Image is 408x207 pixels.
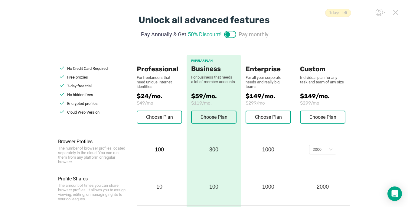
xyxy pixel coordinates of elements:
span: Cloud Web Version [67,110,100,115]
span: $299/mo [246,100,300,106]
span: 50% Discount! [188,30,222,38]
span: Free proxies [67,75,88,79]
span: Pay monthly [239,30,269,38]
div: Professional [137,55,182,73]
div: For all your corporate needs and really big teams [246,75,291,89]
div: POPULAR PLAN [191,59,237,63]
div: Enterprise [246,55,291,73]
div: The amount of times you can share browser profiles. It allows you to assign viewing, editing, or ... [58,183,128,201]
div: 2000 [313,145,322,154]
div: Open Intercom Messenger [387,186,402,201]
div: Custom [300,55,345,73]
button: Choose Plan [191,111,237,124]
div: 1000 [246,184,291,190]
div: For business that needs [191,75,237,79]
span: No Credit Card Required [67,66,108,71]
span: $24/mo. [137,92,187,100]
button: Choose Plan [137,111,182,124]
button: Choose Plan [246,111,291,124]
div: 100 [187,168,241,205]
span: 7-day free trial [67,84,92,88]
span: Pay Annually & Get [141,30,186,38]
div: 100 [137,147,182,153]
span: Encrypted profiles [67,101,98,106]
div: Business [191,65,237,73]
div: Individual plan for any task and team of any size [300,75,345,84]
div: Unlock all advanced features [139,15,270,25]
div: 10 [137,184,182,190]
button: Choose Plan [300,111,345,124]
div: The number of browser profiles located separately in the cloud. You can run them from any platfor... [58,146,128,164]
span: $59/mo. [191,92,237,100]
span: $119/mo. [191,100,237,106]
div: Browser Profiles [58,139,137,144]
span: $149/mo. [246,92,300,100]
div: 1000 [246,147,291,153]
span: $149/mo. [300,92,350,100]
span: $299/mo. [300,100,350,106]
span: No hidden fees [67,92,93,97]
div: For freelancers that need unique Internet identities [137,75,176,89]
span: $49/mo [137,100,187,106]
div: 2000 [300,184,345,190]
div: a lot of member accounts [191,79,237,84]
div: 300 [187,131,241,168]
span: 1 days left [325,9,351,17]
div: Profile Shares [58,176,137,182]
i: icon: down [329,148,333,152]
